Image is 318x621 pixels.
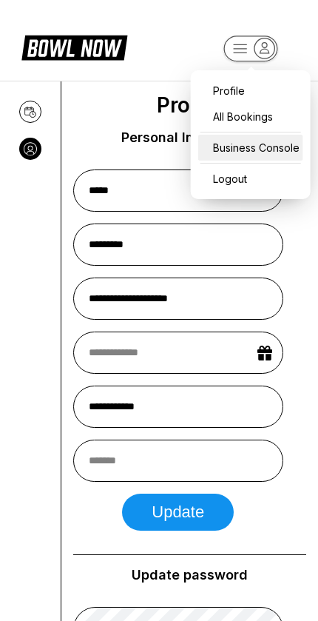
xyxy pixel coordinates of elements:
a: Business Console [198,135,303,161]
button: Logout [198,166,303,192]
div: Personal Information [121,130,258,146]
button: Update [122,494,234,531]
div: Update password [73,567,306,583]
a: All Bookings [198,104,303,130]
a: Profile [198,78,303,104]
span: Profile [157,93,223,118]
